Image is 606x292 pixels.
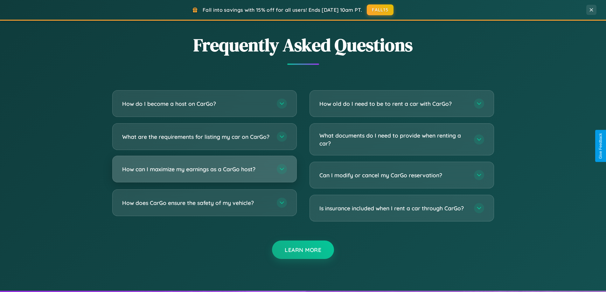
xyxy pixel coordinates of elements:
[319,204,468,212] h3: Is insurance included when I rent a car through CarGo?
[122,100,270,108] h3: How do I become a host on CarGo?
[598,133,603,159] div: Give Feedback
[319,132,468,147] h3: What documents do I need to provide when renting a car?
[122,165,270,173] h3: How can I maximize my earnings as a CarGo host?
[367,4,394,15] button: FALL15
[122,133,270,141] h3: What are the requirements for listing my car on CarGo?
[122,199,270,207] h3: How does CarGo ensure the safety of my vehicle?
[112,33,494,57] h2: Frequently Asked Questions
[319,171,468,179] h3: Can I modify or cancel my CarGo reservation?
[272,241,334,259] button: Learn More
[203,7,362,13] span: Fall into savings with 15% off for all users! Ends [DATE] 10am PT.
[319,100,468,108] h3: How old do I need to be to rent a car with CarGo?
